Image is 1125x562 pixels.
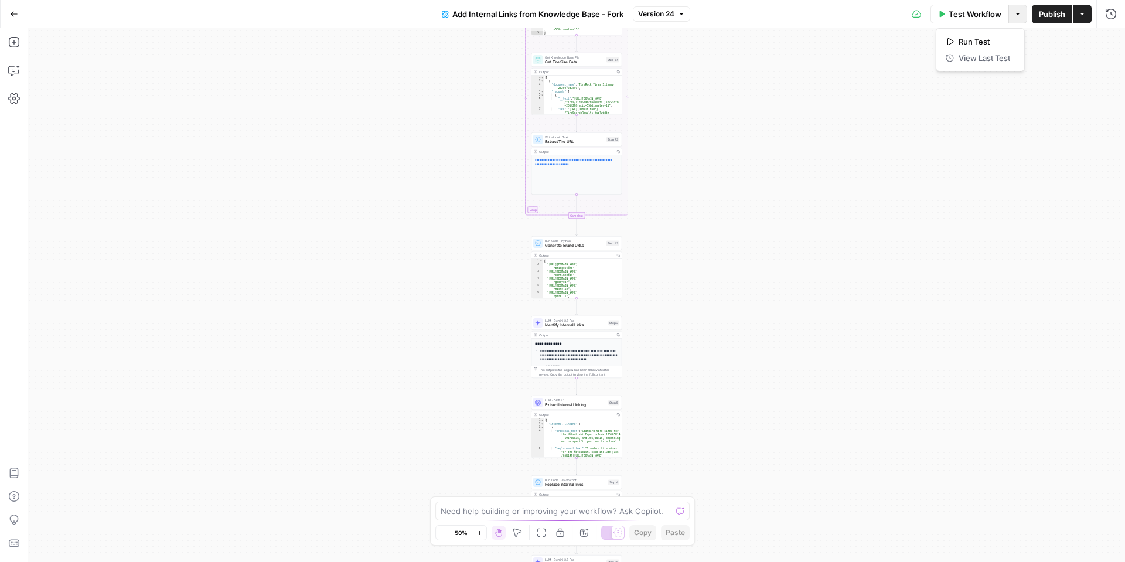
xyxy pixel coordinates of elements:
[531,236,622,298] div: Run Code · PythonGenerate Brand URLsStep 43Output[ "[URL][DOMAIN_NAME] /bridgestone", "[URL][DOMA...
[531,291,543,298] div: 6
[576,458,578,475] g: Edge from step_5 to step_4
[545,135,604,139] span: Write Liquid Text
[545,402,606,408] span: Extract Internal Linking
[545,557,604,562] span: LLM · Gemini 2.5 Pro
[606,57,620,63] div: Step 54
[531,90,544,93] div: 4
[435,5,630,23] button: Add Internal Links from Knowledge Base - Fork
[638,9,674,19] span: Version 24
[550,373,572,376] span: Copy the output
[633,6,690,22] button: Version 24
[545,239,604,243] span: Run Code · Python
[608,321,619,326] div: Step 3
[452,8,623,20] span: Add Internal Links from Knowledge Base - Fork
[608,480,620,485] div: Step 4
[539,253,613,258] div: Output
[539,149,613,154] div: Output
[545,318,606,323] span: LLM · Gemini 2.5 Pro
[531,97,544,107] div: 6
[606,241,620,246] div: Step 43
[531,447,544,492] div: 5
[531,93,544,97] div: 5
[666,527,685,538] span: Paste
[539,413,613,417] div: Output
[531,83,544,90] div: 3
[545,139,604,145] span: Extract Tire URL
[539,333,613,338] div: Output
[661,525,690,540] button: Paste
[531,396,622,458] div: LLM · GPT-4.1Extract Internal LinkingStep 5Output{ "internal_linking":[ { "original_text":"Standa...
[1039,8,1065,20] span: Publish
[541,418,544,422] span: Toggle code folding, rows 1 through 20
[634,527,652,538] span: Copy
[531,422,544,425] div: 2
[629,525,656,540] button: Copy
[545,478,606,482] span: Run Code · JavaScript
[576,537,578,554] g: Edge from step_4 to step_75
[531,270,543,277] div: 3
[606,137,619,142] div: Step 73
[541,93,544,97] span: Toggle code folding, rows 5 through 8
[531,277,543,284] div: 4
[531,31,543,35] div: 5
[531,418,544,422] div: 1
[930,5,1008,23] button: Test Workflow
[531,429,544,447] div: 4
[545,59,604,65] span: Get Tire Size Data
[541,422,544,425] span: Toggle code folding, rows 2 through 19
[541,76,544,79] span: Toggle code folding, rows 1 through 11
[531,212,622,219] div: Complete
[545,243,604,248] span: Generate Brand URLs
[539,367,619,377] div: This output is too large & has been abbreviated for review. to view the full content.
[545,482,606,488] span: Replace internal links
[576,298,578,315] g: Edge from step_43 to step_3
[455,528,468,537] span: 50%
[568,212,585,219] div: Complete
[959,52,1010,64] span: View Last Test
[545,398,606,403] span: LLM · GPT-4.1
[540,259,543,263] span: Toggle code folding, rows 1 through 8
[541,425,544,429] span: Toggle code folding, rows 3 through 6
[541,79,544,83] span: Toggle code folding, rows 2 through 10
[539,70,613,74] div: Output
[1032,5,1072,23] button: Publish
[531,53,622,115] div: Get Knowledge Base FileGet Tire Size DataStep 54Output[ { "document_name":"TireRack Tires Sitemap...
[576,378,578,395] g: Edge from step_3 to step_5
[576,115,578,132] g: Edge from step_54 to step_73
[531,284,543,291] div: 5
[545,322,606,328] span: Identify Internal Links
[531,263,543,270] div: 2
[541,90,544,93] span: Toggle code folding, rows 4 through 9
[576,35,578,52] g: Edge from step_49 to step_54
[531,298,543,305] div: 7
[531,79,544,83] div: 2
[959,36,1010,47] span: Run Test
[531,76,544,79] div: 1
[531,259,543,263] div: 1
[949,8,1001,20] span: Test Workflow
[531,425,544,429] div: 3
[608,400,619,406] div: Step 5
[576,219,578,236] g: Edge from step_49-iteration-end to step_43
[539,492,613,497] div: Output
[545,55,604,60] span: Get Knowledge Base File
[531,107,544,118] div: 7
